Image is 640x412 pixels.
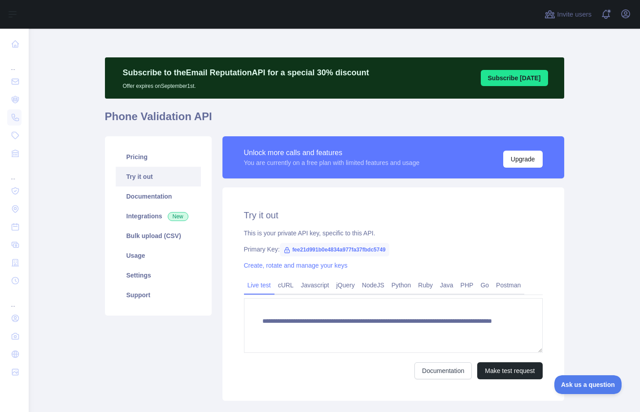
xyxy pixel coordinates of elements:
div: ... [7,54,22,72]
button: Make test request [477,362,542,379]
a: jQuery [333,278,358,292]
div: Unlock more calls and features [244,147,420,158]
a: Try it out [116,167,201,186]
a: Python [388,278,415,292]
a: Go [477,278,492,292]
a: Live test [244,278,274,292]
h2: Try it out [244,209,543,221]
h1: Phone Validation API [105,109,564,131]
div: You are currently on a free plan with limited features and usage [244,158,420,167]
a: Documentation [414,362,472,379]
button: Subscribe [DATE] [481,70,548,86]
span: fee21d991b0e4834a977fa37fbdc5749 [280,243,389,256]
a: Settings [116,265,201,285]
span: Invite users [557,9,592,20]
div: This is your private API key, specific to this API. [244,229,543,238]
a: Integrations New [116,206,201,226]
div: ... [7,163,22,181]
a: cURL [274,278,297,292]
a: Documentation [116,186,201,206]
a: Postman [492,278,524,292]
button: Upgrade [503,151,543,168]
a: Pricing [116,147,201,167]
a: NodeJS [358,278,388,292]
div: Primary Key: [244,245,543,254]
a: Create, rotate and manage your keys [244,262,348,269]
a: Usage [116,246,201,265]
iframe: Toggle Customer Support [554,375,622,394]
div: ... [7,291,22,308]
a: Ruby [414,278,436,292]
a: Bulk upload (CSV) [116,226,201,246]
p: Subscribe to the Email Reputation API for a special 30 % discount [123,66,369,79]
span: New [168,212,188,221]
p: Offer expires on September 1st. [123,79,369,90]
a: Support [116,285,201,305]
a: Java [436,278,457,292]
a: Javascript [297,278,333,292]
a: PHP [457,278,477,292]
button: Invite users [543,7,593,22]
